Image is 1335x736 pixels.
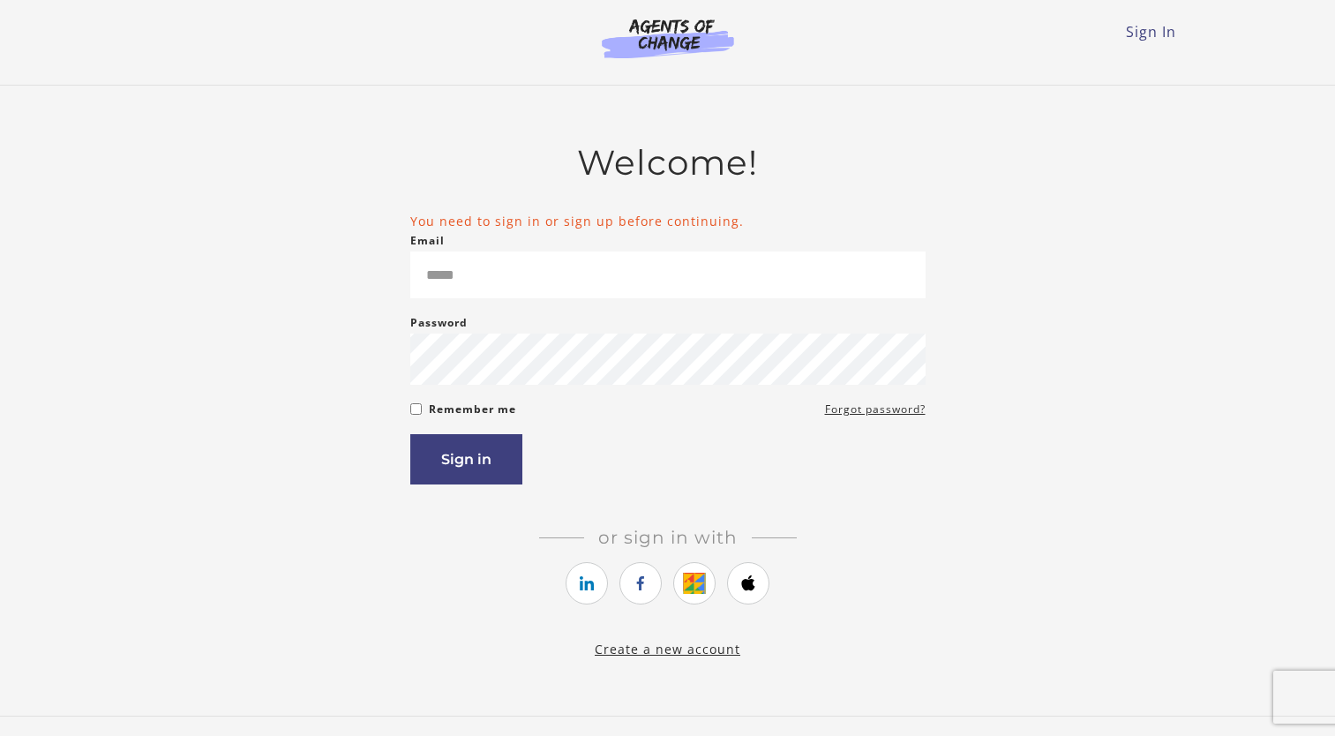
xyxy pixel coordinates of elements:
[410,434,522,484] button: Sign in
[727,562,769,605] a: https://courses.thinkific.com/users/auth/apple?ss%5Breferral%5D=&ss%5Buser_return_to%5D=%2Fcourse...
[825,399,926,420] a: Forgot password?
[583,18,753,58] img: Agents of Change Logo
[673,562,716,605] a: https://courses.thinkific.com/users/auth/google?ss%5Breferral%5D=&ss%5Buser_return_to%5D=%2Fcours...
[429,399,516,420] label: Remember me
[584,527,752,548] span: Or sign in with
[410,230,445,252] label: Email
[1126,22,1176,41] a: Sign In
[619,562,662,605] a: https://courses.thinkific.com/users/auth/facebook?ss%5Breferral%5D=&ss%5Buser_return_to%5D=%2Fcou...
[410,142,926,184] h2: Welcome!
[410,312,468,334] label: Password
[410,212,926,230] li: You need to sign in or sign up before continuing.
[595,641,740,657] a: Create a new account
[566,562,608,605] a: https://courses.thinkific.com/users/auth/linkedin?ss%5Breferral%5D=&ss%5Buser_return_to%5D=%2Fcou...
